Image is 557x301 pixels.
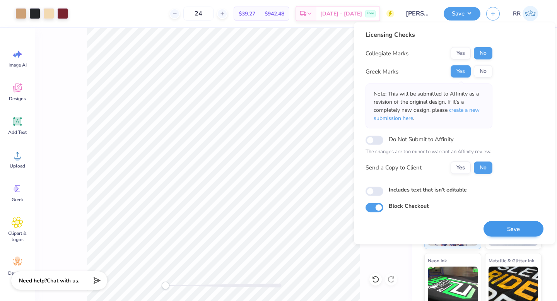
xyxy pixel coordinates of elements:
[5,230,30,243] span: Clipart & logos
[474,47,492,60] button: No
[366,148,492,156] p: The changes are too minor to warrant an Affinity review.
[9,62,27,68] span: Image AI
[9,96,26,102] span: Designs
[366,30,492,39] div: Licensing Checks
[428,257,447,265] span: Neon Ink
[451,161,471,174] button: Yes
[389,185,467,193] label: Includes text that isn't editable
[239,10,255,18] span: $39.27
[451,47,471,60] button: Yes
[366,49,408,58] div: Collegiate Marks
[367,11,374,16] span: Free
[19,277,47,284] strong: Need help?
[8,129,27,135] span: Add Text
[523,6,538,21] img: Rigil Kent Ricardo
[162,282,169,289] div: Accessibility label
[265,10,284,18] span: $942.48
[389,134,454,144] label: Do Not Submit to Affinity
[474,65,492,78] button: No
[400,6,438,21] input: Untitled Design
[12,197,24,203] span: Greek
[47,277,79,284] span: Chat with us.
[10,163,25,169] span: Upload
[451,65,471,78] button: Yes
[374,90,484,122] p: Note: This will be submitted to Affinity as a revision of the original design. If it's a complete...
[444,7,480,21] button: Save
[320,10,362,18] span: [DATE] - [DATE]
[513,9,521,18] span: RR
[484,221,543,237] button: Save
[366,163,422,172] div: Send a Copy to Client
[366,67,398,76] div: Greek Marks
[489,257,534,265] span: Metallic & Glitter Ink
[8,270,27,276] span: Decorate
[474,161,492,174] button: No
[183,7,214,21] input: – –
[389,202,429,210] label: Block Checkout
[509,6,542,21] a: RR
